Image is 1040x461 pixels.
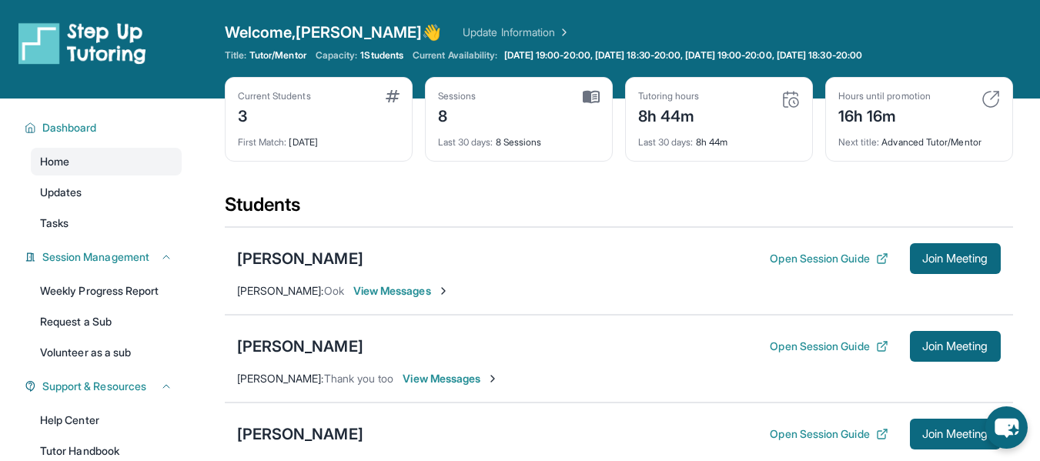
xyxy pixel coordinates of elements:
[42,120,97,135] span: Dashboard
[413,49,497,62] span: Current Availability:
[438,102,477,127] div: 8
[40,185,82,200] span: Updates
[504,49,862,62] span: [DATE] 19:00-20:00, [DATE] 18:30-20:00, [DATE] 19:00-20:00, [DATE] 18:30-20:00
[237,372,324,385] span: [PERSON_NAME] :
[985,406,1028,449] button: chat-button
[237,248,363,269] div: [PERSON_NAME]
[910,419,1001,449] button: Join Meeting
[353,283,450,299] span: View Messages
[324,284,344,297] span: Ook
[324,372,394,385] span: Thank you too
[910,243,1001,274] button: Join Meeting
[31,339,182,366] a: Volunteer as a sub
[770,426,888,442] button: Open Session Guide
[583,90,600,104] img: card
[36,249,172,265] button: Session Management
[781,90,800,109] img: card
[238,127,400,149] div: [DATE]
[31,179,182,206] a: Updates
[36,379,172,394] button: Support & Resources
[40,154,69,169] span: Home
[31,209,182,237] a: Tasks
[922,429,988,439] span: Join Meeting
[238,90,311,102] div: Current Students
[438,127,600,149] div: 8 Sessions
[638,90,700,102] div: Tutoring hours
[316,49,358,62] span: Capacity:
[638,127,800,149] div: 8h 44m
[225,49,246,62] span: Title:
[838,90,931,102] div: Hours until promotion
[922,342,988,351] span: Join Meeting
[31,148,182,175] a: Home
[237,336,363,357] div: [PERSON_NAME]
[225,22,442,43] span: Welcome, [PERSON_NAME] 👋
[31,308,182,336] a: Request a Sub
[31,277,182,305] a: Weekly Progress Report
[438,90,477,102] div: Sessions
[770,251,888,266] button: Open Session Guide
[237,423,363,445] div: [PERSON_NAME]
[360,49,403,62] span: 1 Students
[922,254,988,263] span: Join Meeting
[838,127,1000,149] div: Advanced Tutor/Mentor
[437,285,450,297] img: Chevron-Right
[386,90,400,102] img: card
[238,102,311,127] div: 3
[40,215,69,231] span: Tasks
[463,25,570,40] a: Update Information
[555,25,570,40] img: Chevron Right
[403,371,499,386] span: View Messages
[770,339,888,354] button: Open Session Guide
[36,120,172,135] button: Dashboard
[42,249,149,265] span: Session Management
[237,284,324,297] span: [PERSON_NAME] :
[31,406,182,434] a: Help Center
[638,136,694,148] span: Last 30 days :
[838,102,931,127] div: 16h 16m
[42,379,146,394] span: Support & Resources
[225,192,1013,226] div: Students
[249,49,306,62] span: Tutor/Mentor
[501,49,865,62] a: [DATE] 19:00-20:00, [DATE] 18:30-20:00, [DATE] 19:00-20:00, [DATE] 18:30-20:00
[238,136,287,148] span: First Match :
[18,22,146,65] img: logo
[487,372,499,385] img: Chevron-Right
[981,90,1000,109] img: card
[910,331,1001,362] button: Join Meeting
[838,136,880,148] span: Next title :
[438,136,493,148] span: Last 30 days :
[638,102,700,127] div: 8h 44m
